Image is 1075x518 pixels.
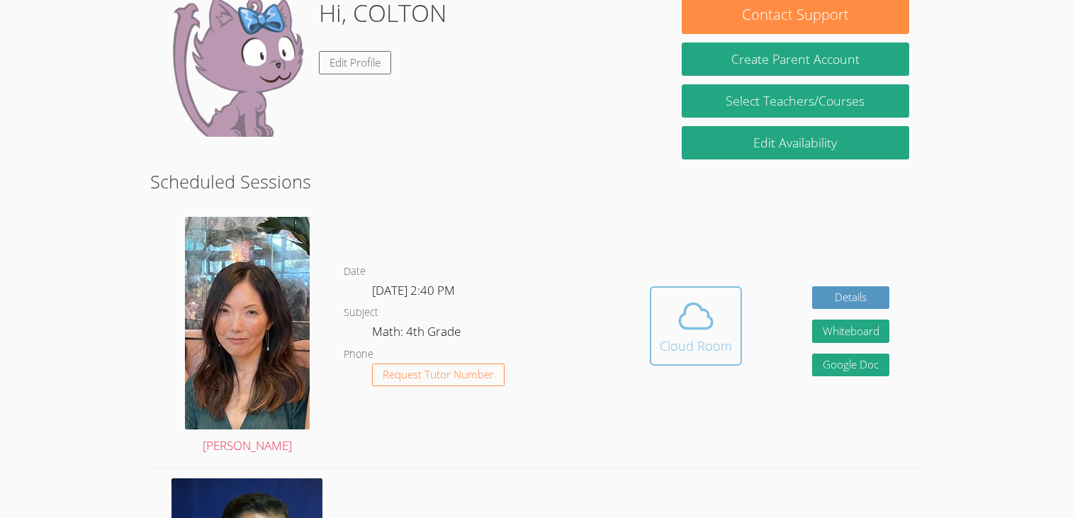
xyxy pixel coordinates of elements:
[185,217,310,456] a: [PERSON_NAME]
[372,364,505,387] button: Request Tutor Number
[185,217,310,429] img: avatar.png
[660,336,732,356] div: Cloud Room
[344,346,373,364] dt: Phone
[812,354,890,377] a: Google Doc
[344,263,366,281] dt: Date
[344,304,378,322] dt: Subject
[682,126,908,159] a: Edit Availability
[812,320,890,343] button: Whiteboard
[383,369,494,380] span: Request Tutor Number
[682,43,908,76] button: Create Parent Account
[319,51,391,74] a: Edit Profile
[650,286,742,366] button: Cloud Room
[812,286,890,310] a: Details
[682,84,908,118] a: Select Teachers/Courses
[372,282,455,298] span: [DATE] 2:40 PM
[372,322,463,346] dd: Math: 4th Grade
[150,168,924,195] h2: Scheduled Sessions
